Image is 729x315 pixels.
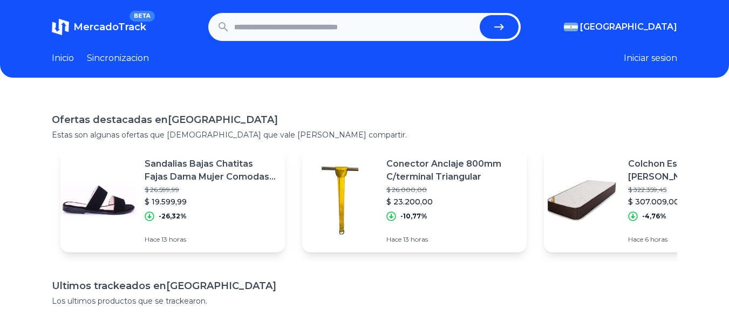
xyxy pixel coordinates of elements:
h1: Ofertas destacadas en [GEOGRAPHIC_DATA] [52,112,677,127]
img: Argentina [564,23,578,31]
h1: Ultimos trackeados en [GEOGRAPHIC_DATA] [52,278,677,293]
p: Los ultimos productos que se trackearon. [52,296,677,306]
a: Featured imageSandalias Bajas Chatitas Fajas Dama Mujer Comodas 432 Czapa$ 26.599,99$ 19.599,99-2... [60,149,285,252]
button: Iniciar sesion [624,52,677,65]
p: Hace 13 horas [145,235,276,244]
a: Inicio [52,52,74,65]
a: MercadoTrackBETA [52,18,146,36]
p: $ 19.599,99 [145,196,276,207]
img: Featured image [302,163,378,238]
span: MercadoTrack [73,21,146,33]
p: $ 26.599,99 [145,186,276,194]
p: $ 26.000,00 [386,186,518,194]
p: $ 23.200,00 [386,196,518,207]
p: Hace 13 horas [386,235,518,244]
a: Featured imageConector Anclaje 800mm C/terminal Triangular$ 26.000,00$ 23.200,00-10,77%Hace 13 horas [302,149,527,252]
img: MercadoTrack [52,18,69,36]
p: -10,77% [400,212,427,221]
a: Sincronizacion [87,52,149,65]
p: -4,76% [642,212,666,221]
p: Conector Anclaje 800mm C/terminal Triangular [386,157,518,183]
button: [GEOGRAPHIC_DATA] [564,20,677,33]
img: Featured image [544,163,619,238]
p: Estas son algunas ofertas que [DEMOGRAPHIC_DATA] que vale [PERSON_NAME] compartir. [52,129,677,140]
img: Featured image [60,163,136,238]
span: BETA [130,11,155,22]
p: Sandalias Bajas Chatitas Fajas Dama Mujer Comodas 432 Czapa [145,157,276,183]
p: -26,32% [159,212,187,221]
span: [GEOGRAPHIC_DATA] [580,20,677,33]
